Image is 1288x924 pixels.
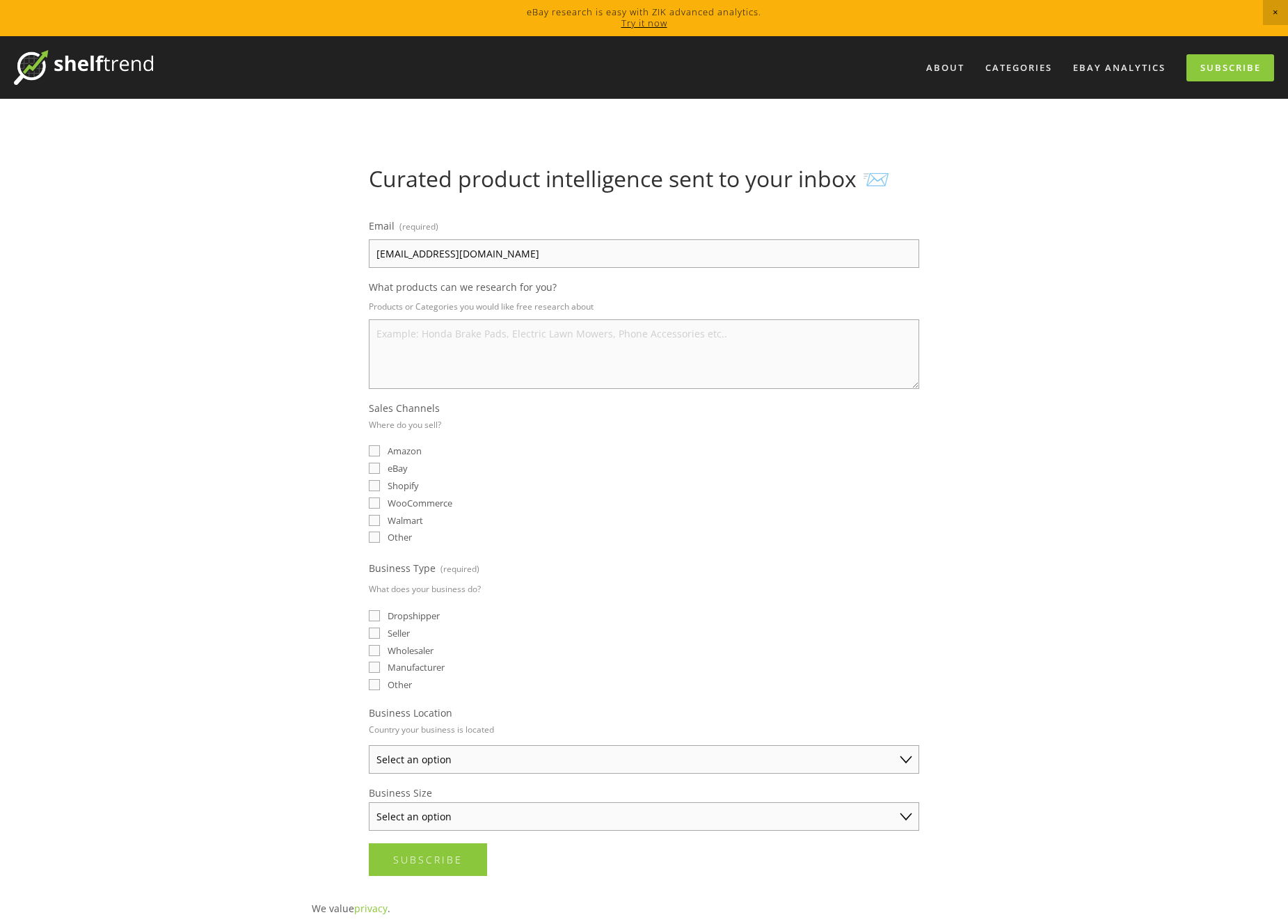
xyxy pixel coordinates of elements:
span: Business Size [369,786,432,799]
span: What products can we research for you? [369,280,557,294]
span: Other [388,531,412,543]
span: Dropshipper [388,610,440,622]
p: Where do you sell? [369,415,441,435]
input: Seller [369,628,380,639]
span: Sales Channels [369,401,440,415]
span: Amazon [388,445,422,457]
input: Wholesaler [369,645,380,656]
input: Walmart [369,515,380,526]
span: eBay [388,462,408,475]
input: WooCommerce [369,497,380,509]
input: Other [369,679,380,690]
span: (required) [440,559,479,579]
span: Email [369,219,395,232]
span: Wholesaler [388,644,434,657]
input: Dropshipper [369,610,380,621]
select: Business Location [369,745,919,774]
input: Manufacturer [369,662,380,673]
p: Country your business is located [369,719,494,740]
span: Other [388,678,412,691]
img: ShelfTrend [14,50,153,85]
span: Seller [388,627,410,639]
p: What does your business do? [369,579,481,599]
input: Amazon [369,445,380,456]
a: eBay Analytics [1064,56,1175,79]
span: WooCommerce [388,497,452,509]
span: Shopify [388,479,419,492]
p: We value . [312,900,977,917]
p: Products or Categories you would like free research about [369,296,919,317]
a: Subscribe [1186,54,1274,81]
input: eBay [369,463,380,474]
span: (required) [399,216,438,237]
h1: Curated product intelligence sent to your inbox 📨 [369,166,919,192]
span: Subscribe [393,853,463,866]
input: Other [369,532,380,543]
div: Categories [976,56,1061,79]
a: privacy [354,902,388,915]
span: Business Location [369,706,452,719]
a: Try it now [621,17,667,29]
span: Business Type [369,561,436,575]
span: Walmart [388,514,423,527]
span: Manufacturer [388,661,445,674]
a: About [917,56,973,79]
button: SubscribeSubscribe [369,843,487,876]
input: Shopify [369,480,380,491]
select: Business Size [369,802,919,831]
